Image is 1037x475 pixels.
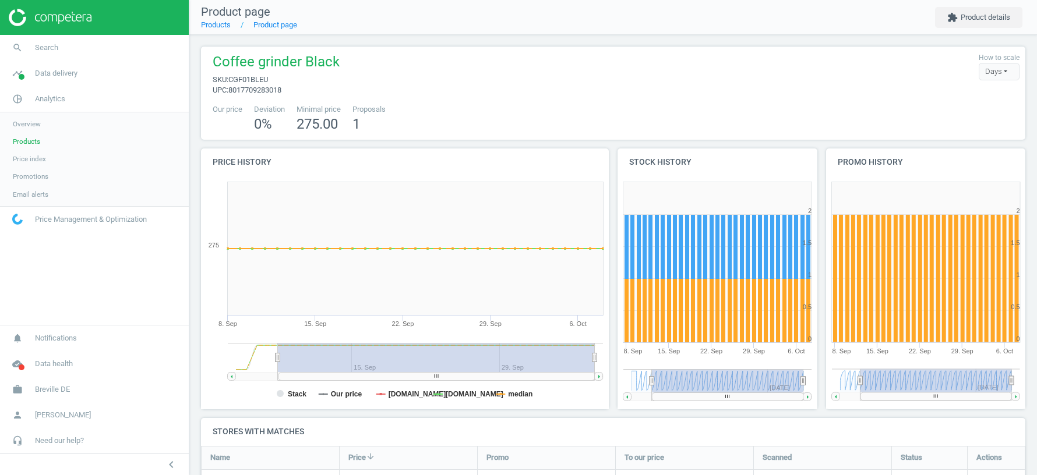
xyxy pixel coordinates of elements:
span: Promo [486,452,509,463]
text: 1 [1016,271,1020,278]
tspan: 15. Sep [658,348,680,355]
tspan: [DOMAIN_NAME] [446,390,503,398]
i: headset_mic [6,430,29,452]
span: 8017709283018 [228,86,281,94]
h4: Stores with matches [201,418,1025,445]
span: Email alerts [13,190,48,199]
tspan: Our price [331,390,362,398]
span: 1 [352,116,360,132]
tspan: 8. Sep [624,348,643,355]
h4: Price history [201,148,609,176]
i: timeline [6,62,29,84]
span: sku : [213,75,228,84]
a: Product page [253,20,297,29]
text: 1.5 [1011,239,1020,246]
tspan: median [508,390,532,398]
span: Data delivery [35,68,77,79]
tspan: 8. Sep [832,348,851,355]
text: 0.5 [803,303,812,310]
span: Proposals [352,104,386,115]
span: Need our help? [35,435,84,446]
img: wGWNvw8QSZomAAAAABJRU5ErkJggg== [12,214,23,225]
span: Search [35,42,58,53]
button: extensionProduct details [935,7,1022,28]
tspan: 6. Oct [996,348,1013,355]
span: Scanned [763,452,792,463]
span: Overview [13,119,41,129]
span: Price index [13,154,46,164]
text: 2 [808,207,812,214]
text: 0.5 [1011,303,1020,310]
text: 1.5 [803,239,812,246]
label: How to scale [979,53,1020,63]
tspan: Stack [288,390,306,398]
i: pie_chart_outlined [6,88,29,110]
span: Price [348,452,366,463]
span: Actions [976,452,1002,463]
div: Days [979,63,1020,80]
i: chevron_left [164,458,178,472]
span: Coffee grinder Black [213,52,340,75]
text: 275 [209,242,219,249]
i: extension [947,12,958,23]
span: 275.00 [297,116,338,132]
i: arrow_downward [366,452,375,461]
tspan: 29. Sep [743,348,765,355]
i: work [6,378,29,400]
a: Products [201,20,231,29]
button: chevron_left [157,457,186,472]
span: Analytics [35,94,65,104]
i: search [6,37,29,59]
tspan: 22. Sep [909,348,931,355]
i: notifications [6,327,29,349]
tspan: 6. Oct [569,320,586,327]
span: Products [13,137,40,146]
tspan: 29. Sep [479,320,502,327]
span: CGF01BLEU [228,75,268,84]
i: cloud_done [6,353,29,375]
tspan: 22. Sep [392,320,414,327]
span: Name [210,452,230,463]
h4: Promo history [826,148,1026,176]
span: Product page [201,5,270,19]
span: Deviation [254,104,285,115]
span: Our price [213,104,242,115]
span: Data health [35,359,73,369]
span: 0 % [254,116,272,132]
span: upc : [213,86,228,94]
tspan: 22. Sep [700,348,722,355]
span: [PERSON_NAME] [35,410,91,420]
tspan: 15. Sep [866,348,888,355]
span: Price Management & Optimization [35,214,147,225]
span: To our price [625,452,664,463]
text: 2 [1016,207,1020,214]
tspan: 29. Sep [951,348,973,355]
text: 0 [808,335,812,342]
span: Breville DE [35,384,70,395]
tspan: 8. Sep [218,320,237,327]
text: 1 [808,271,812,278]
span: Minimal price [297,104,341,115]
text: 0 [1016,335,1020,342]
img: ajHJNr6hYgQAAAAASUVORK5CYII= [9,9,91,26]
tspan: [DOMAIN_NAME] [389,390,446,398]
span: Promotions [13,172,48,181]
tspan: 6. Oct [788,348,805,355]
span: Notifications [35,333,77,343]
span: Status [901,452,922,463]
i: person [6,404,29,426]
h4: Stock history [618,148,817,176]
tspan: 15. Sep [304,320,326,327]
